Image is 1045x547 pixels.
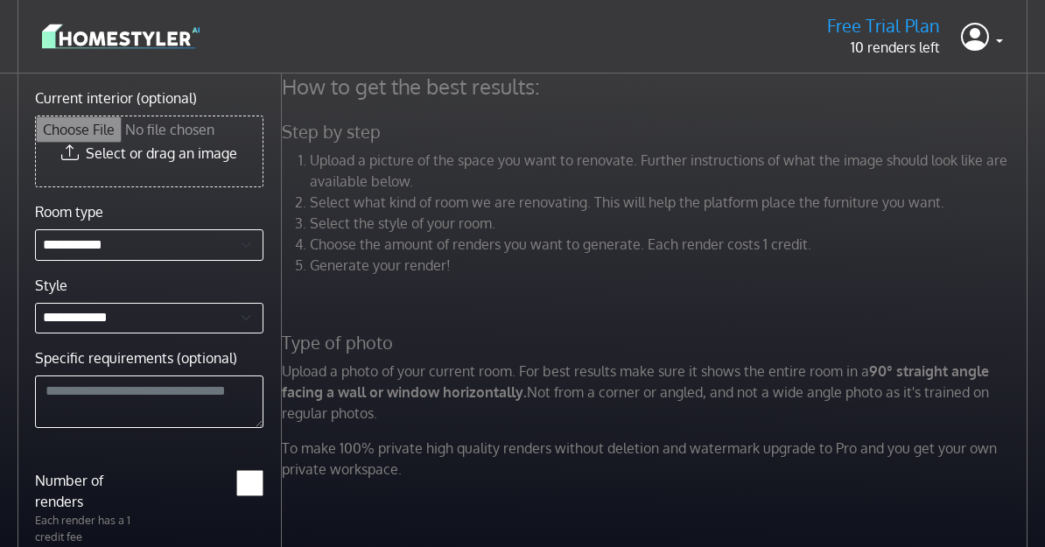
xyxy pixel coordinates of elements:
[271,361,1042,424] p: Upload a photo of your current room. For best results make sure it shows the entire room in a Not...
[827,15,940,37] h5: Free Trial Plan
[282,362,989,401] strong: 90° straight angle facing a wall or window horizontally.
[310,255,1032,276] li: Generate your render!
[310,213,1032,234] li: Select the style of your room.
[35,201,103,222] label: Room type
[271,332,1042,354] h5: Type of photo
[310,150,1032,192] li: Upload a picture of the space you want to renovate. Further instructions of what the image should...
[35,275,67,296] label: Style
[271,121,1042,143] h5: Step by step
[827,37,940,58] p: 10 renders left
[271,438,1042,480] p: To make 100% private high quality renders without deletion and watermark upgrade to Pro and you g...
[25,512,150,545] p: Each render has a 1 credit fee
[35,88,197,109] label: Current interior (optional)
[25,470,150,512] label: Number of renders
[35,347,237,368] label: Specific requirements (optional)
[310,234,1032,255] li: Choose the amount of renders you want to generate. Each render costs 1 credit.
[310,192,1032,213] li: Select what kind of room we are renovating. This will help the platform place the furniture you w...
[42,21,200,52] img: logo-3de290ba35641baa71223ecac5eacb59cb85b4c7fdf211dc9aaecaaee71ea2f8.svg
[271,74,1042,100] h4: How to get the best results:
